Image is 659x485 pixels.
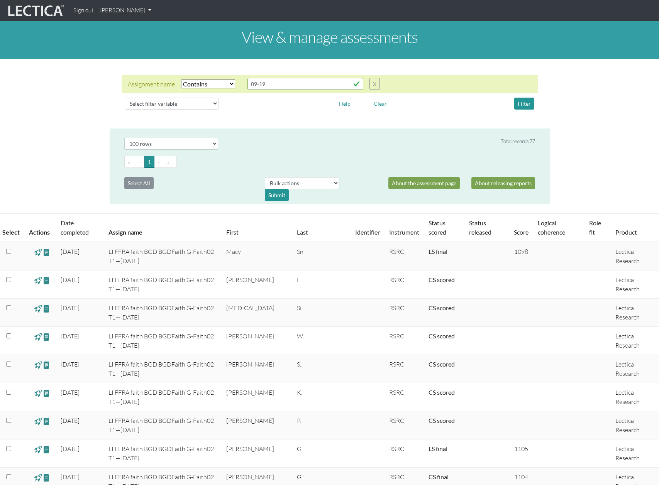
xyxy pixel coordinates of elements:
[292,411,351,439] td: P.
[385,270,424,299] td: RSRC
[43,445,50,454] span: view
[104,383,222,411] td: LI FFRA faith BGD BGDFaith G-Faith02 T1—[DATE]
[385,355,424,383] td: RSRC
[56,270,104,299] td: [DATE]
[222,383,292,411] td: [PERSON_NAME]
[292,242,351,270] td: Sn
[429,417,455,424] a: Completed = assessment has been completed; CS scored = assessment has been CLAS scored; LS scored...
[43,276,50,285] span: view
[388,177,460,189] a: About the assessment page
[611,299,659,327] td: Lectica Research
[6,3,64,18] img: lecticalive
[514,248,528,255] span: 1098
[128,79,175,89] div: Assignment name
[222,327,292,355] td: [PERSON_NAME]
[369,78,380,90] button: X
[34,332,42,341] span: view
[385,299,424,327] td: RSRC
[355,228,380,236] a: Identifier
[385,383,424,411] td: RSRC
[222,242,292,270] td: Macy
[34,389,42,397] span: view
[370,98,390,110] button: Clear
[34,417,42,426] span: view
[385,411,424,439] td: RSRC
[70,3,97,18] a: Sign out
[385,327,424,355] td: RSRC
[24,214,56,242] th: Actions
[104,242,222,270] td: LI FFRA faith BGD BGDFaith G-Faith02 T1—[DATE]
[34,473,42,482] span: view
[469,219,491,236] a: Status released
[292,327,351,355] td: W.
[222,299,292,327] td: [MEDICAL_DATA]
[56,355,104,383] td: [DATE]
[429,248,447,255] a: Completed = assessment has been completed; CS scored = assessment has been CLAS scored; LS scored...
[104,327,222,355] td: LI FFRA faith BGD BGDFaith G-Faith02 T1—[DATE]
[43,360,50,369] span: view
[43,417,50,426] span: view
[611,383,659,411] td: Lectica Research
[429,445,447,452] a: Completed = assessment has been completed; CS scored = assessment has been CLAS scored; LS scored...
[514,98,534,110] button: Filter
[43,248,50,257] span: view
[514,228,529,236] a: Score
[97,3,154,18] a: [PERSON_NAME]
[611,411,659,439] td: Lectica Research
[104,299,222,327] td: LI FFRA faith BGD BGDFaith G-Faith02 T1—[DATE]
[292,299,351,327] td: Si.
[611,242,659,270] td: Lectica Research
[104,355,222,383] td: LI FFRA faith BGD BGDFaith G-Faith02 T1—[DATE]
[56,439,104,468] td: [DATE]
[385,439,424,468] td: RSRC
[226,228,239,236] a: First
[335,98,354,110] button: Help
[429,360,455,368] a: Completed = assessment has been completed; CS scored = assessment has been CLAS scored; LS scored...
[292,355,351,383] td: S.
[43,389,50,397] span: view
[34,304,42,313] span: view
[104,439,222,468] td: LI FFRA faith BGD BGDFaith G-Faith02 T1—[DATE]
[43,473,50,482] span: view
[61,219,89,236] a: Date completed
[265,189,289,201] div: Submit
[104,411,222,439] td: LI FFRA faith BGD BGDFaith G-Faith02 T1—[DATE]
[56,327,104,355] td: [DATE]
[34,248,42,257] span: view
[43,304,50,313] span: view
[222,270,292,299] td: [PERSON_NAME]
[222,411,292,439] td: [PERSON_NAME]
[292,270,351,299] td: F.
[43,332,50,341] span: view
[429,332,455,340] a: Completed = assessment has been completed; CS scored = assessment has been CLAS scored; LS scored...
[471,177,535,189] a: About releasing reports
[429,219,446,236] a: Status scored
[611,439,659,468] td: Lectica Research
[222,439,292,468] td: [PERSON_NAME]
[34,276,42,285] span: view
[335,99,354,106] a: Help
[611,270,659,299] td: Lectica Research
[292,439,351,468] td: G.
[611,327,659,355] td: Lectica Research
[538,219,565,236] a: Logical coherence
[292,383,351,411] td: K.
[429,473,449,480] a: Completed = assessment has been completed; CS scored = assessment has been CLAS scored; LS scored...
[144,156,154,168] button: Go to page 1
[429,389,455,396] a: Completed = assessment has been completed; CS scored = assessment has been CLAS scored; LS scored...
[34,445,42,454] span: view
[104,214,222,242] th: Assign name
[589,219,601,236] a: Role fit
[124,177,154,189] button: Select All
[611,355,659,383] td: Lectica Research
[501,138,535,145] div: Total records 77
[297,228,308,236] a: Last
[124,156,535,168] ul: Pagination
[104,270,222,299] td: LI FFRA faith BGD BGDFaith G-Faith02 T1—[DATE]
[56,242,104,270] td: [DATE]
[385,242,424,270] td: RSRC
[56,299,104,327] td: [DATE]
[389,228,419,236] a: Instrument
[429,304,455,311] a: Completed = assessment has been completed; CS scored = assessment has been CLAS scored; LS scored...
[56,411,104,439] td: [DATE]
